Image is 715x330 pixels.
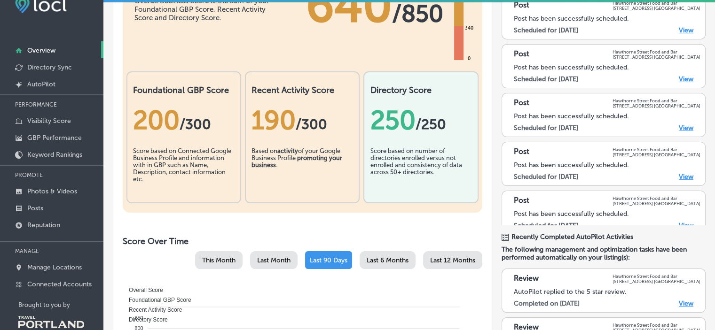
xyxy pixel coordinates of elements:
[613,147,700,152] p: Hawthorne Street Food and Bar
[277,147,298,154] b: activity
[514,173,578,181] label: Scheduled for [DATE]
[679,26,693,34] a: View
[613,152,700,157] p: [STREET_ADDRESS] [GEOGRAPHIC_DATA]
[514,26,578,34] label: Scheduled for [DATE]
[613,49,700,54] p: Hawthorne Street Food and Bar
[613,196,700,201] p: Hawthorne Street Food and Bar
[296,116,327,133] span: /300
[370,105,471,136] div: 250
[251,105,353,136] div: 190
[18,316,84,328] img: Travel Portland
[514,63,700,71] div: Post has been successfully scheduled.
[511,233,633,241] span: Recently Completed AutoPilot Activities
[514,299,580,307] label: Completed on [DATE]
[27,187,77,195] p: Photos & Videos
[367,256,409,264] span: Last 6 Months
[122,287,163,293] span: Overall Score
[27,151,82,159] p: Keyword Rankings
[257,256,291,264] span: Last Month
[180,116,211,133] span: / 300
[514,49,529,60] p: Post
[27,280,92,288] p: Connected Accounts
[27,80,55,88] p: AutoPilot
[514,0,529,11] p: Post
[27,204,43,212] p: Posts
[679,124,693,132] a: View
[514,75,578,83] label: Scheduled for [DATE]
[370,85,471,95] h2: Directory Score
[415,116,446,133] span: /250
[27,46,55,54] p: Overview
[463,24,475,32] div: 340
[613,322,700,328] p: Hawthorne Street Food and Bar
[613,103,700,108] p: [STREET_ADDRESS] [GEOGRAPHIC_DATA]
[251,147,353,194] div: Based on of your Google Business Profile .
[613,0,700,6] p: Hawthorne Street Food and Bar
[514,161,700,169] div: Post has been successfully scheduled.
[679,173,693,181] a: View
[310,256,347,264] span: Last 90 Days
[613,6,700,11] p: [STREET_ADDRESS] [GEOGRAPHIC_DATA]
[514,210,700,218] div: Post has been successfully scheduled.
[133,85,235,95] h2: Foundational GBP Score
[514,196,529,206] p: Post
[613,274,700,279] p: Hawthorne Street Food and Bar
[134,315,143,320] tspan: 850
[202,256,236,264] span: This Month
[514,222,578,230] label: Scheduled for [DATE]
[514,15,700,23] div: Post has been successfully scheduled.
[502,246,706,261] span: The following management and optimization tasks have been performed automatically on your listing...
[122,316,168,323] span: Directory Score
[430,256,475,264] span: Last 12 Months
[27,117,71,125] p: Visibility Score
[122,297,191,303] span: Foundational GBP Score
[613,201,700,206] p: [STREET_ADDRESS] [GEOGRAPHIC_DATA]
[133,147,235,194] div: Score based on Connected Google Business Profile and information with in GBP such as Name, Descri...
[514,124,578,132] label: Scheduled for [DATE]
[123,236,482,246] h2: Score Over Time
[679,299,693,307] a: View
[251,85,353,95] h2: Recent Activity Score
[370,147,471,194] div: Score based on number of directories enrolled versus not enrolled and consistency of data across ...
[613,279,700,284] p: [STREET_ADDRESS] [GEOGRAPHIC_DATA]
[466,55,472,62] div: 0
[679,75,693,83] a: View
[679,222,693,230] a: View
[514,112,700,120] div: Post has been successfully scheduled.
[613,98,700,103] p: Hawthorne Street Food and Bar
[514,288,700,296] div: AutoPilot replied to the 5 star review.
[27,63,72,71] p: Directory Sync
[27,134,82,142] p: GBP Performance
[514,98,529,108] p: Post
[251,154,342,169] b: promoting your business
[27,221,60,229] p: Reputation
[613,54,700,60] p: [STREET_ADDRESS] [GEOGRAPHIC_DATA]
[133,105,235,136] div: 200
[514,274,539,284] p: Review
[514,147,529,157] p: Post
[18,301,103,308] p: Brought to you by
[27,263,82,271] p: Manage Locations
[122,307,182,313] span: Recent Activity Score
